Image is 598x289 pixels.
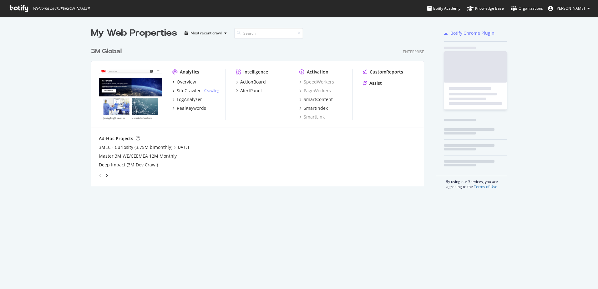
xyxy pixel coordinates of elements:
[177,79,196,85] div: Overview
[180,69,199,75] div: Analytics
[177,96,202,103] div: LogAnalyzer
[236,88,262,94] a: AlertPanel
[91,47,124,56] a: 3M Global
[363,80,382,86] a: Assist
[299,114,325,120] a: SmartLink
[104,172,109,179] div: angle-right
[99,135,133,142] div: Ad-Hoc Projects
[172,105,206,111] a: RealKeywords
[299,105,328,111] a: SmartIndex
[555,6,585,11] span: Aaron Senior
[177,105,206,111] div: RealKeywords
[243,69,268,75] div: Intelligence
[299,96,333,103] a: SmartContent
[99,153,177,159] a: Master 3M WE/CEEMEA 12M Monthly
[190,31,222,35] div: Most recent crawl
[99,162,158,168] a: Deep Impact (3M Dev Crawl)
[172,96,202,103] a: LogAnalyzer
[240,79,266,85] div: ActionBoard
[304,105,328,111] div: SmartIndex
[182,28,229,38] button: Most recent crawl
[91,39,429,186] div: grid
[99,69,162,119] img: www.command.com
[177,88,201,94] div: SiteCrawler
[172,79,196,85] a: Overview
[99,144,172,150] a: 3MEC - Curiosity (3.75M bimonthly)
[96,170,104,180] div: angle-left
[543,3,595,13] button: [PERSON_NAME]
[444,30,494,36] a: Botify Chrome Plugin
[450,30,494,36] div: Botify Chrome Plugin
[403,49,424,54] div: Enterprise
[467,5,504,12] div: Knowledge Base
[236,79,266,85] a: ActionBoard
[299,79,334,85] a: SpeedWorkers
[204,88,220,93] a: Crawling
[307,69,328,75] div: Activation
[91,47,122,56] div: 3M Global
[299,88,331,94] a: PageWorkers
[304,96,333,103] div: SmartContent
[436,176,507,189] div: By using our Services, you are agreeing to the
[369,80,382,86] div: Assist
[363,69,403,75] a: CustomReports
[370,69,403,75] div: CustomReports
[240,88,262,94] div: AlertPanel
[234,28,303,39] input: Search
[91,27,177,39] div: My Web Properties
[177,144,189,150] a: [DATE]
[202,88,220,93] div: -
[474,184,497,189] a: Terms of Use
[511,5,543,12] div: Organizations
[427,5,460,12] div: Botify Academy
[33,6,89,11] span: Welcome back, [PERSON_NAME] !
[172,88,220,94] a: SiteCrawler- Crawling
